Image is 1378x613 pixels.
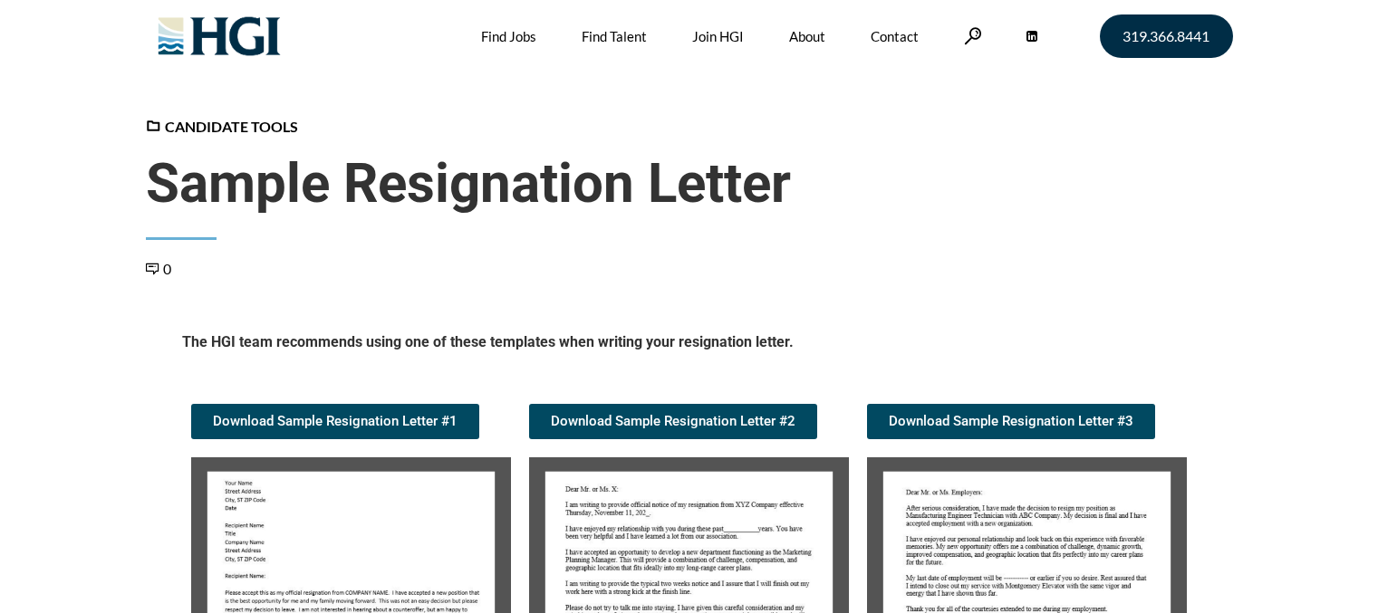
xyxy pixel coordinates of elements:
h5: The HGI team recommends using one of these templates when writing your resignation letter. [182,332,1197,359]
span: Download Sample Resignation Letter #1 [213,415,458,428]
span: Download Sample Resignation Letter #3 [889,415,1133,428]
a: Download Sample Resignation Letter #3 [867,404,1155,439]
a: 0 [146,260,171,277]
span: Download Sample Resignation Letter #2 [551,415,795,428]
a: Search [964,27,982,44]
a: Download Sample Resignation Letter #2 [529,404,817,439]
a: 319.366.8441 [1100,14,1233,58]
a: Candidate Tools [146,118,298,135]
span: 319.366.8441 [1123,29,1209,43]
a: Download Sample Resignation Letter #1 [191,404,479,439]
span: Sample Resignation Letter [146,151,1233,216]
